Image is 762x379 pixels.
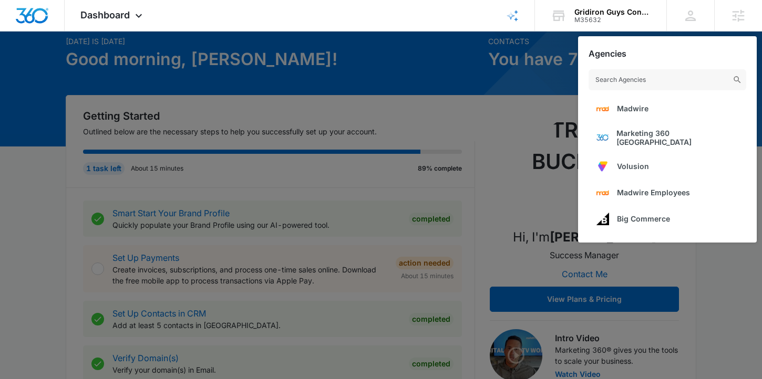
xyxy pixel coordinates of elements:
span: Marketing 360 [GEOGRAPHIC_DATA] [616,129,739,146]
a: Marketing 360 [GEOGRAPHIC_DATA] [589,122,746,153]
span: Volusion [617,162,649,171]
div: account id [574,16,651,24]
span: Madwire Employees [617,188,690,197]
span: Dashboard [80,9,130,20]
h2: Agencies [589,49,626,59]
span: Madwire [617,104,648,113]
div: account name [574,8,651,16]
a: Big Commerce [589,206,746,232]
a: Madwire Employees [589,180,746,206]
span: Big Commerce [617,214,670,223]
a: Madwire [589,96,746,122]
a: Volusion [589,153,746,180]
input: Search Agencies [589,69,746,90]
